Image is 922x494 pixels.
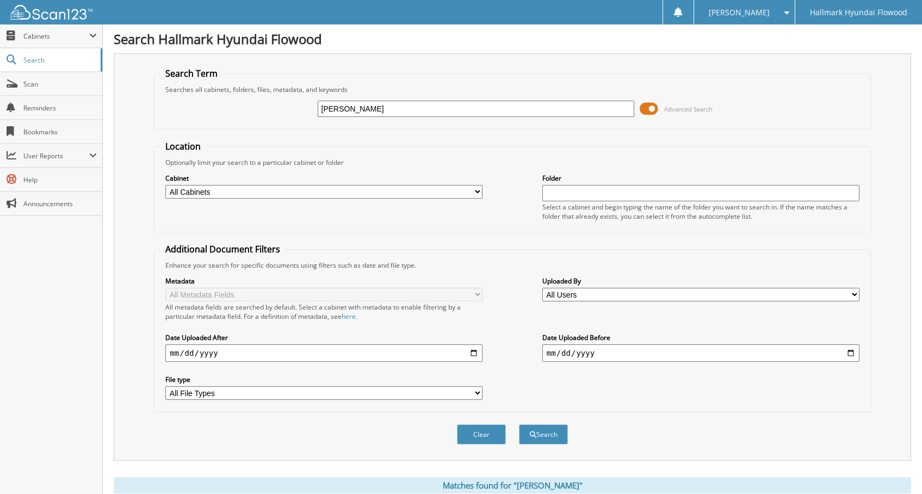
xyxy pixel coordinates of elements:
input: end [542,344,859,362]
div: Optionally limit your search to a particular cabinet or folder [160,158,864,167]
label: Metadata [165,276,482,286]
label: Date Uploaded Before [542,333,859,342]
span: User Reports [23,151,89,160]
span: [PERSON_NAME] [709,9,770,16]
a: here [342,312,356,321]
img: scan123-logo-white.svg [11,5,92,20]
label: Folder [542,174,859,183]
span: Hallmark Hyundai Flowood [810,9,907,16]
legend: Additional Document Filters [160,243,286,255]
span: Cabinets [23,32,89,41]
legend: Location [160,140,206,152]
span: Scan [23,79,97,89]
label: Uploaded By [542,276,859,286]
span: Bookmarks [23,127,97,137]
div: Matches found for "[PERSON_NAME]" [114,477,911,493]
span: Search [23,55,95,65]
input: start [165,344,482,362]
div: Select a cabinet and begin typing the name of the folder you want to search in. If the name match... [542,202,859,221]
span: Help [23,175,97,184]
span: Reminders [23,103,97,113]
label: Date Uploaded After [165,333,482,342]
h1: Search Hallmark Hyundai Flowood [114,30,911,48]
span: Advanced Search [664,105,713,113]
span: Announcements [23,199,97,208]
button: Clear [457,424,506,444]
div: Enhance your search for specific documents using filters such as date and file type. [160,261,864,270]
div: All metadata fields are searched by default. Select a cabinet with metadata to enable filtering b... [165,302,482,321]
label: Cabinet [165,174,482,183]
button: Search [519,424,568,444]
label: File type [165,375,482,384]
legend: Search Term [160,67,223,79]
div: Searches all cabinets, folders, files, metadata, and keywords [160,85,864,94]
